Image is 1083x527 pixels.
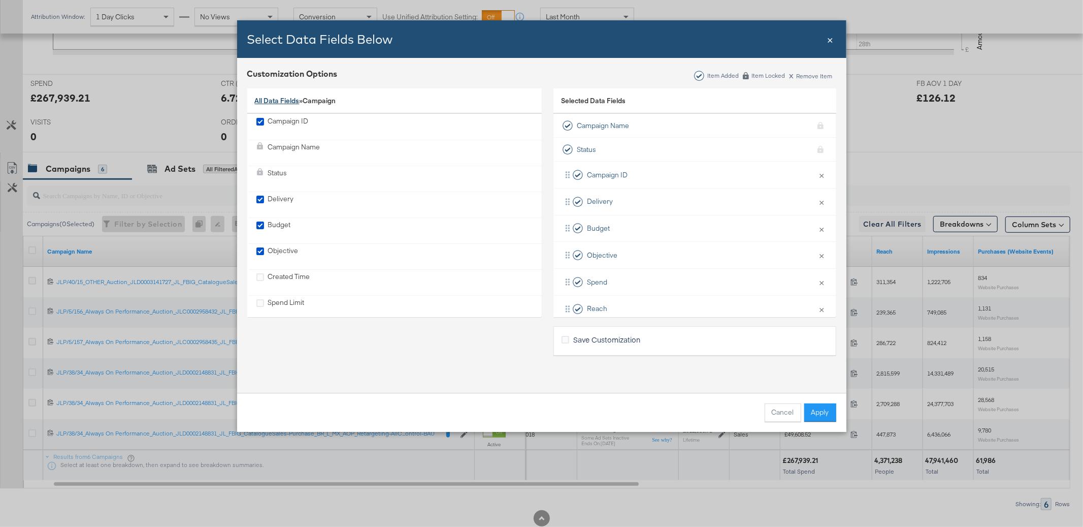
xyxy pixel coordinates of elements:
[573,334,640,345] span: Save Customization
[587,197,613,206] span: Delivery
[255,96,303,105] span: »
[256,298,305,319] div: Spend Limit
[247,32,393,47] span: Select Data Fields Below
[268,272,310,293] div: Created Time
[751,72,786,79] div: Item Locked
[268,194,294,215] div: Delivery
[268,142,320,163] div: Campaign Name
[587,224,610,233] span: Budget
[247,68,338,80] div: Customization Options
[256,116,309,137] div: Campaign ID
[587,251,617,260] span: Objective
[255,96,300,105] a: All Data Fields
[268,116,309,137] div: Campaign ID
[256,272,310,293] div: Created Time
[815,164,829,185] button: ×
[268,168,287,189] div: Status
[804,404,836,422] button: Apply
[268,246,299,267] div: Objective
[815,218,829,239] button: ×
[256,246,299,267] div: Objective
[815,191,829,212] button: ×
[268,298,305,319] div: Spend Limit
[256,168,287,189] div: Status
[765,404,801,422] button: Cancel
[790,69,794,80] span: x
[577,145,596,154] span: Status
[789,71,833,80] div: Remove Item
[587,277,607,287] span: Spend
[237,20,846,432] div: Bulk Add Locations Modal
[303,96,336,105] span: Campaign
[577,121,629,131] span: Campaign Name
[268,220,291,241] div: Budget
[828,32,834,47] div: Close
[256,220,291,241] div: Budget
[828,32,834,46] span: ×
[256,194,294,215] div: Delivery
[707,72,739,79] div: Item Added
[256,142,320,163] div: Campaign Name
[815,271,829,293] button: ×
[587,304,607,314] span: Reach
[561,96,626,110] span: Selected Data Fields
[815,298,829,320] button: ×
[587,170,628,180] span: Campaign ID
[815,244,829,266] button: ×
